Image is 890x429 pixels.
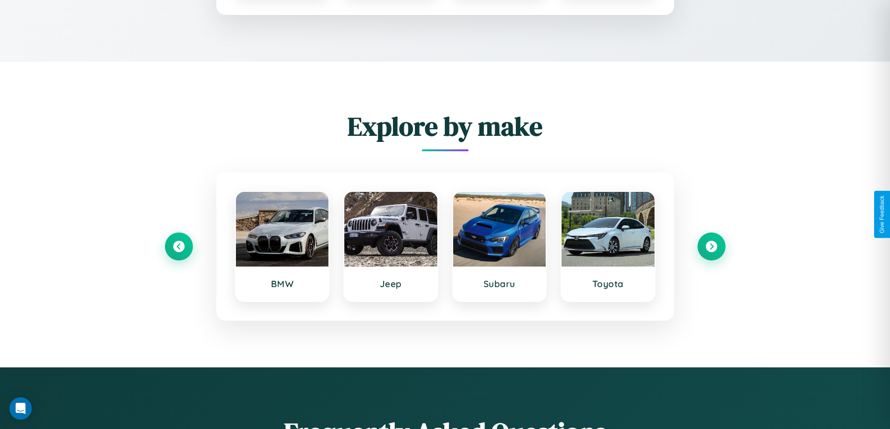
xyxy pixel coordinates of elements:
h3: BMW [245,278,320,289]
h3: Toyota [571,278,645,289]
h3: Jeep [354,278,428,289]
div: Give Feedback [879,196,885,233]
h3: Subaru [463,278,537,289]
div: Open Intercom Messenger [9,397,32,420]
h2: Explore by make [165,108,726,144]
